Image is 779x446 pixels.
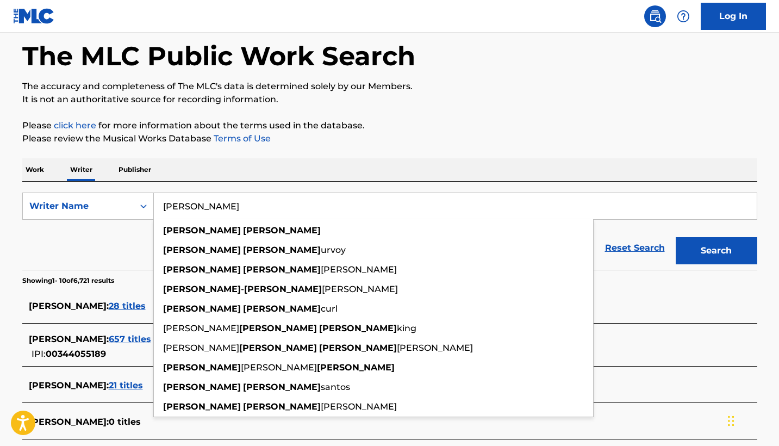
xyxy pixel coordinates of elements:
strong: [PERSON_NAME] [319,343,397,353]
p: The accuracy and completeness of The MLC's data is determined solely by our Members. [22,80,757,93]
a: Log In [701,3,766,30]
span: [PERSON_NAME] : [29,301,109,311]
a: click here [54,120,96,131]
div: Writer Name [29,200,127,213]
strong: [PERSON_NAME] [163,284,241,294]
span: curl [321,303,338,314]
span: [PERSON_NAME] [321,264,397,275]
div: Drag [728,405,734,437]
strong: [PERSON_NAME] [239,343,317,353]
p: Showing 1 - 10 of 6,721 results [22,276,114,286]
span: [PERSON_NAME] : [29,380,109,391]
strong: [PERSON_NAME] [163,303,241,314]
form: Search Form [22,193,757,270]
a: Terms of Use [211,133,271,144]
a: Public Search [644,5,666,27]
span: king [397,323,416,333]
p: Please review the Musical Works Database [22,132,757,145]
span: urvoy [321,245,346,255]
span: - [241,284,244,294]
span: [PERSON_NAME] [321,401,397,412]
span: [PERSON_NAME] [163,343,239,353]
p: It is not an authoritative source for recording information. [22,93,757,106]
strong: [PERSON_NAME] [243,401,321,412]
p: Writer [67,158,96,181]
strong: [PERSON_NAME] [163,382,241,392]
span: [PERSON_NAME] [163,323,239,333]
span: IPI: [32,349,46,359]
span: 21 titles [109,380,143,391]
strong: [PERSON_NAME] [163,225,241,236]
span: 00344055189 [46,349,106,359]
strong: [PERSON_NAME] [317,362,395,373]
strong: [PERSON_NAME] [243,303,321,314]
strong: [PERSON_NAME] [163,264,241,275]
strong: [PERSON_NAME] [163,401,241,412]
strong: [PERSON_NAME] [243,264,321,275]
img: MLC Logo [13,8,55,24]
strong: [PERSON_NAME] [239,323,317,333]
span: 28 titles [109,301,146,311]
p: Please for more information about the terms used in the database. [22,119,757,132]
strong: [PERSON_NAME] [319,323,397,333]
span: [PERSON_NAME] : [29,417,109,427]
strong: [PERSON_NAME] [163,362,241,373]
span: [PERSON_NAME] : [29,334,109,344]
span: santos [321,382,350,392]
button: Search [676,237,757,264]
a: Reset Search [600,236,670,260]
span: [PERSON_NAME] [322,284,398,294]
div: Help [672,5,694,27]
p: Work [22,158,47,181]
span: 657 titles [109,334,151,344]
span: [PERSON_NAME] [397,343,473,353]
strong: [PERSON_NAME] [243,245,321,255]
strong: [PERSON_NAME] [243,225,321,236]
strong: [PERSON_NAME] [163,245,241,255]
img: help [677,10,690,23]
strong: [PERSON_NAME] [243,382,321,392]
iframe: Chat Widget [725,394,779,446]
strong: [PERSON_NAME] [244,284,322,294]
p: Publisher [115,158,154,181]
span: 0 titles [109,417,141,427]
h1: The MLC Public Work Search [22,40,415,72]
img: search [649,10,662,23]
span: [PERSON_NAME] [241,362,317,373]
